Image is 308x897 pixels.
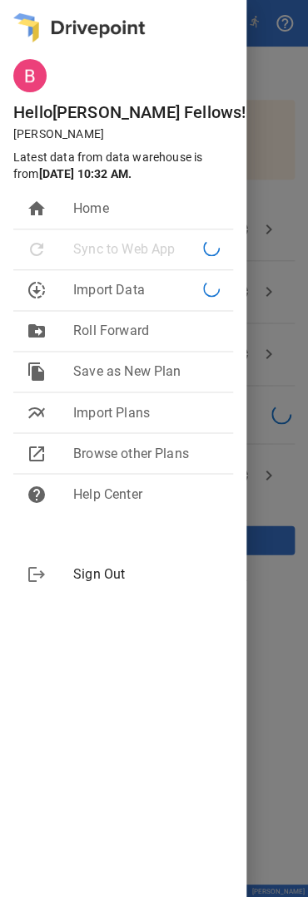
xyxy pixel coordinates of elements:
span: home [27,199,47,219]
span: Browse other Plans [73,443,220,463]
span: Save as New Plan [73,362,220,382]
span: help [27,484,47,504]
img: ACg8ocJhe01abMxM_9UMjFAkZa-qYwOSvP9xJaVxURDB55cOFN8otQ=s96-c [13,59,47,92]
span: Help Center [73,484,220,504]
span: Home [73,199,220,219]
span: Sync to Web App [73,239,203,259]
span: multiline_chart [27,402,47,422]
span: open_in_new [27,443,47,463]
span: refresh [27,239,47,259]
span: Import Data [73,280,203,300]
img: logo [13,13,145,42]
span: logout [27,564,47,584]
span: file_copy [27,362,47,382]
p: Latest data from data warehouse is from [13,149,240,182]
h6: Hello [PERSON_NAME] Fellows ! [13,99,246,126]
span: Roll Forward [73,321,220,341]
p: [PERSON_NAME] [13,126,246,142]
span: Sign Out [73,564,220,584]
span: downloading [27,280,47,300]
span: drive_file_move [27,321,47,341]
span: Import Plans [73,402,220,422]
b: [DATE] 10:32 AM . [39,167,132,180]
